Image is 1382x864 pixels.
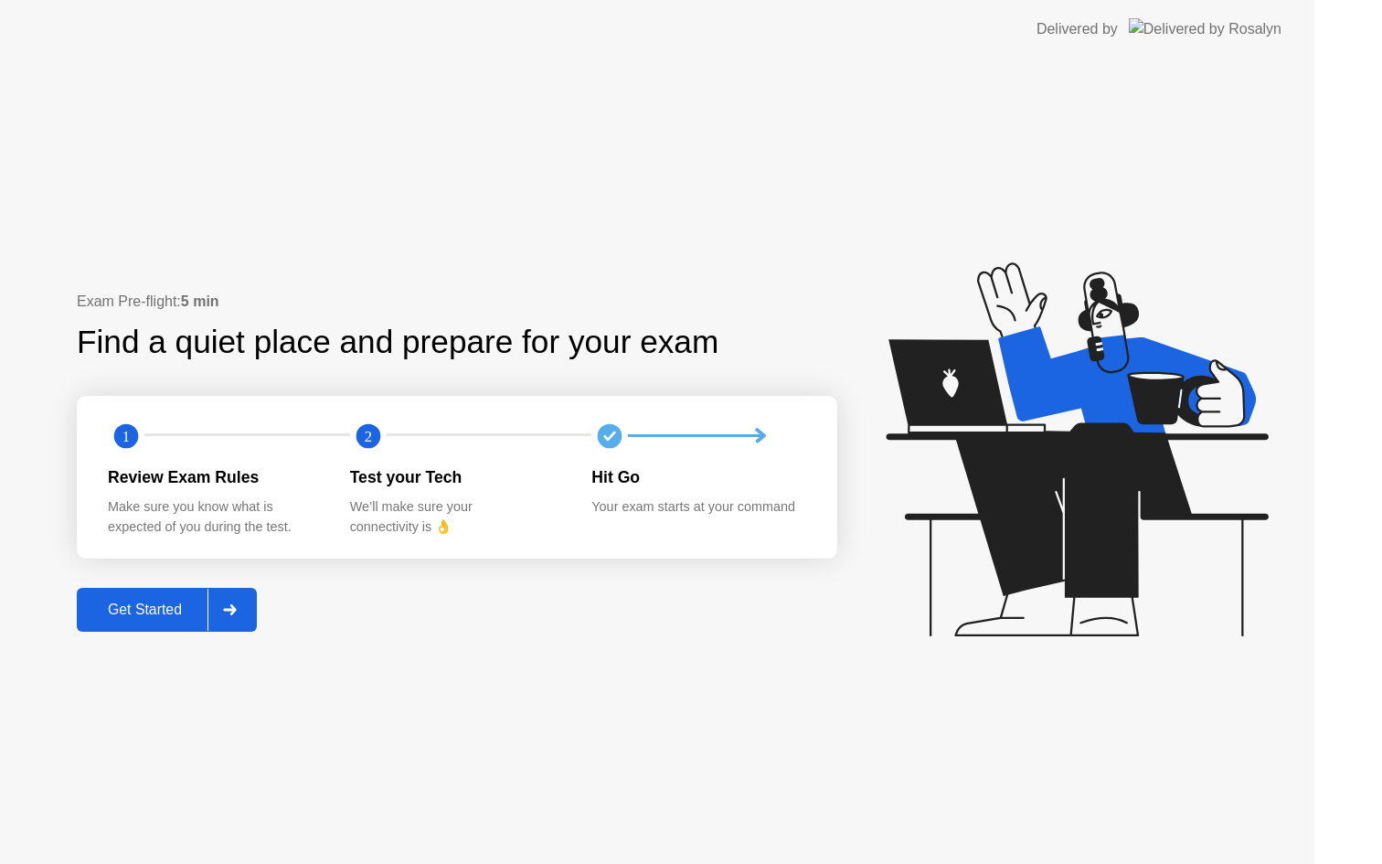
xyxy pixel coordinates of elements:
[365,427,372,444] text: 2
[350,497,563,537] div: We’ll make sure your connectivity is 👌
[77,588,257,632] button: Get Started
[122,427,130,444] text: 1
[108,497,321,537] div: Make sure you know what is expected of you during the test.
[108,465,321,489] div: Review Exam Rules
[82,602,207,618] div: Get Started
[77,291,837,313] div: Exam Pre-flight:
[181,293,219,309] b: 5 min
[350,465,563,489] div: Test your Tech
[77,318,721,367] div: Find a quiet place and prepare for your exam
[1129,18,1281,39] img: Delivered by Rosalyn
[1036,18,1118,40] div: Delivered by
[591,465,804,489] div: Hit Go
[591,497,804,517] div: Your exam starts at your command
